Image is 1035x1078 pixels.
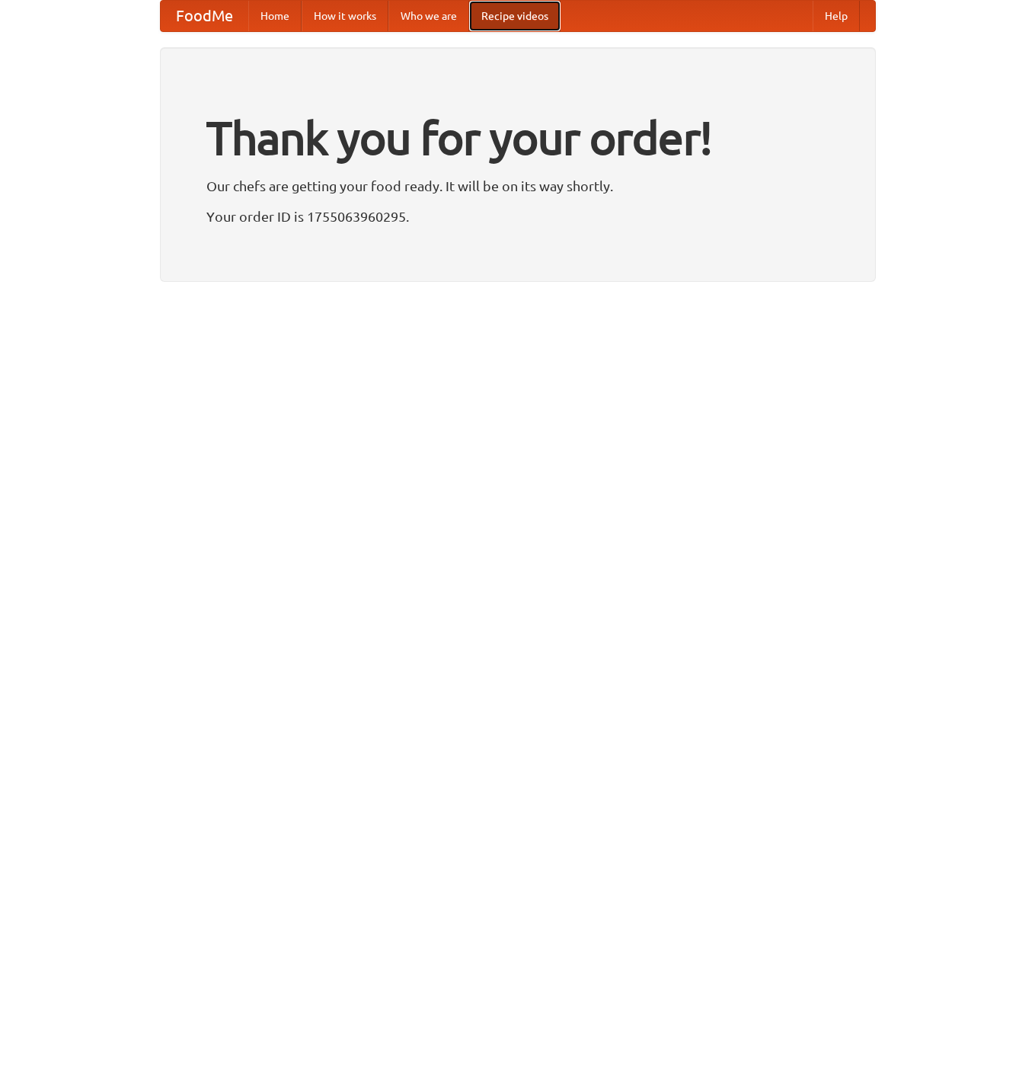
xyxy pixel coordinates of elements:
[388,1,469,31] a: Who we are
[248,1,302,31] a: Home
[813,1,860,31] a: Help
[206,205,829,228] p: Your order ID is 1755063960295.
[206,174,829,197] p: Our chefs are getting your food ready. It will be on its way shortly.
[206,101,829,174] h1: Thank you for your order!
[302,1,388,31] a: How it works
[161,1,248,31] a: FoodMe
[469,1,561,31] a: Recipe videos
